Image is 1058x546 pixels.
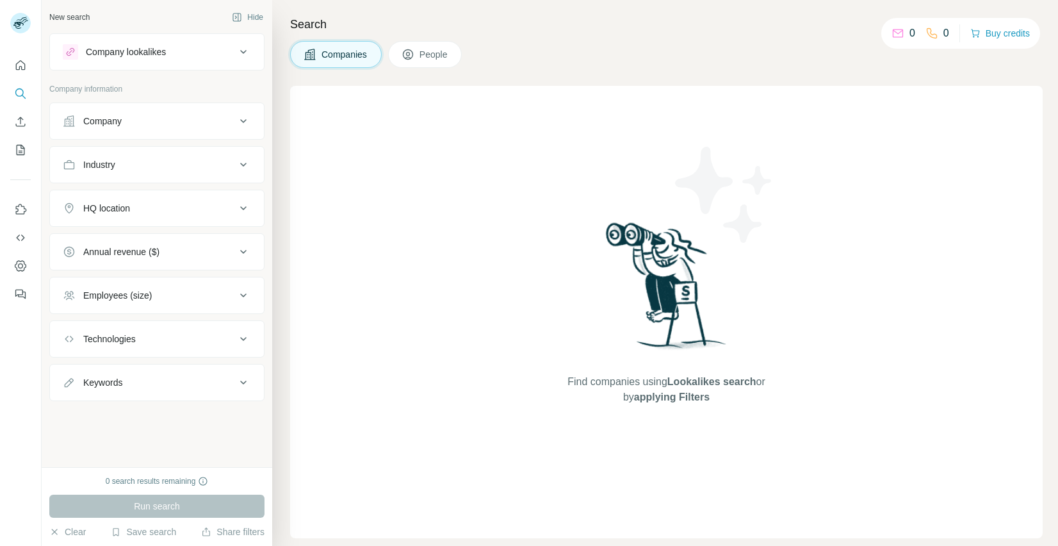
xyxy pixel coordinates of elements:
[83,158,115,171] div: Industry
[83,202,130,215] div: HQ location
[50,37,264,67] button: Company lookalikes
[10,226,31,249] button: Use Surfe API
[50,236,264,267] button: Annual revenue ($)
[10,254,31,277] button: Dashboard
[634,392,710,402] span: applying Filters
[49,12,90,23] div: New search
[223,8,272,27] button: Hide
[970,24,1030,42] button: Buy credits
[10,82,31,105] button: Search
[667,137,782,252] img: Surfe Illustration - Stars
[201,525,264,538] button: Share filters
[86,45,166,58] div: Company lookalikes
[50,280,264,311] button: Employees (size)
[50,106,264,136] button: Company
[321,48,368,61] span: Companies
[10,138,31,161] button: My lists
[106,476,209,487] div: 0 search results remaining
[564,374,769,405] span: Find companies using or by
[83,289,152,302] div: Employees (size)
[50,149,264,180] button: Industry
[10,283,31,306] button: Feedback
[667,376,756,387] span: Lookalikes search
[600,219,733,362] img: Surfe Illustration - Woman searching with binoculars
[50,193,264,224] button: HQ location
[49,525,86,538] button: Clear
[83,115,122,128] div: Company
[83,245,159,258] div: Annual revenue ($)
[49,83,264,95] p: Company information
[943,26,949,41] p: 0
[83,376,122,389] div: Keywords
[290,15,1043,33] h4: Search
[909,26,915,41] p: 0
[111,525,176,538] button: Save search
[10,54,31,77] button: Quick start
[83,333,136,345] div: Technologies
[50,324,264,354] button: Technologies
[10,110,31,133] button: Enrich CSV
[50,367,264,398] button: Keywords
[419,48,449,61] span: People
[10,198,31,221] button: Use Surfe on LinkedIn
